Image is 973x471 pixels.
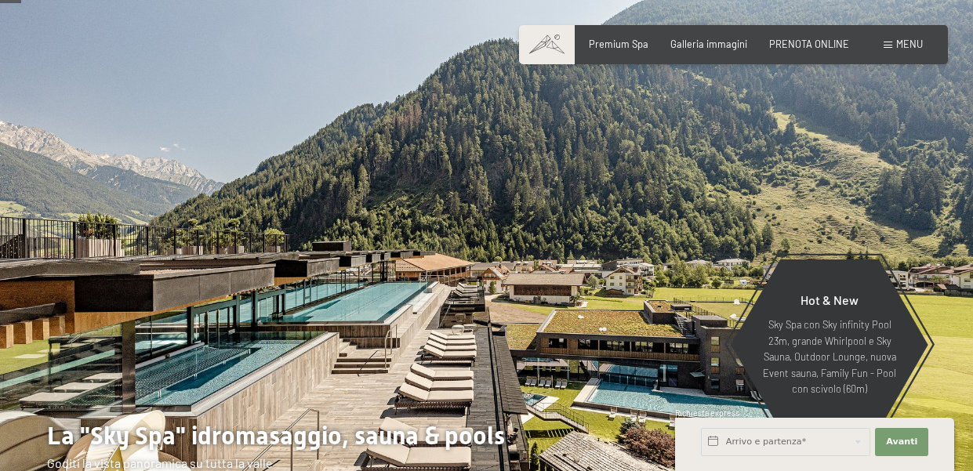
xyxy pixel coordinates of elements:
[761,317,898,397] p: Sky Spa con Sky infinity Pool 23m, grande Whirlpool e Sky Sauna, Outdoor Lounge, nuova Event saun...
[875,428,928,456] button: Avanti
[670,38,747,50] a: Galleria immagini
[675,408,739,418] span: Richiesta express
[769,38,849,50] a: PRENOTA ONLINE
[730,259,929,431] a: Hot & New Sky Spa con Sky infinity Pool 23m, grande Whirlpool e Sky Sauna, Outdoor Lounge, nuova ...
[589,38,648,50] a: Premium Spa
[801,292,859,307] span: Hot & New
[886,436,917,448] span: Avanti
[896,38,923,50] span: Menu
